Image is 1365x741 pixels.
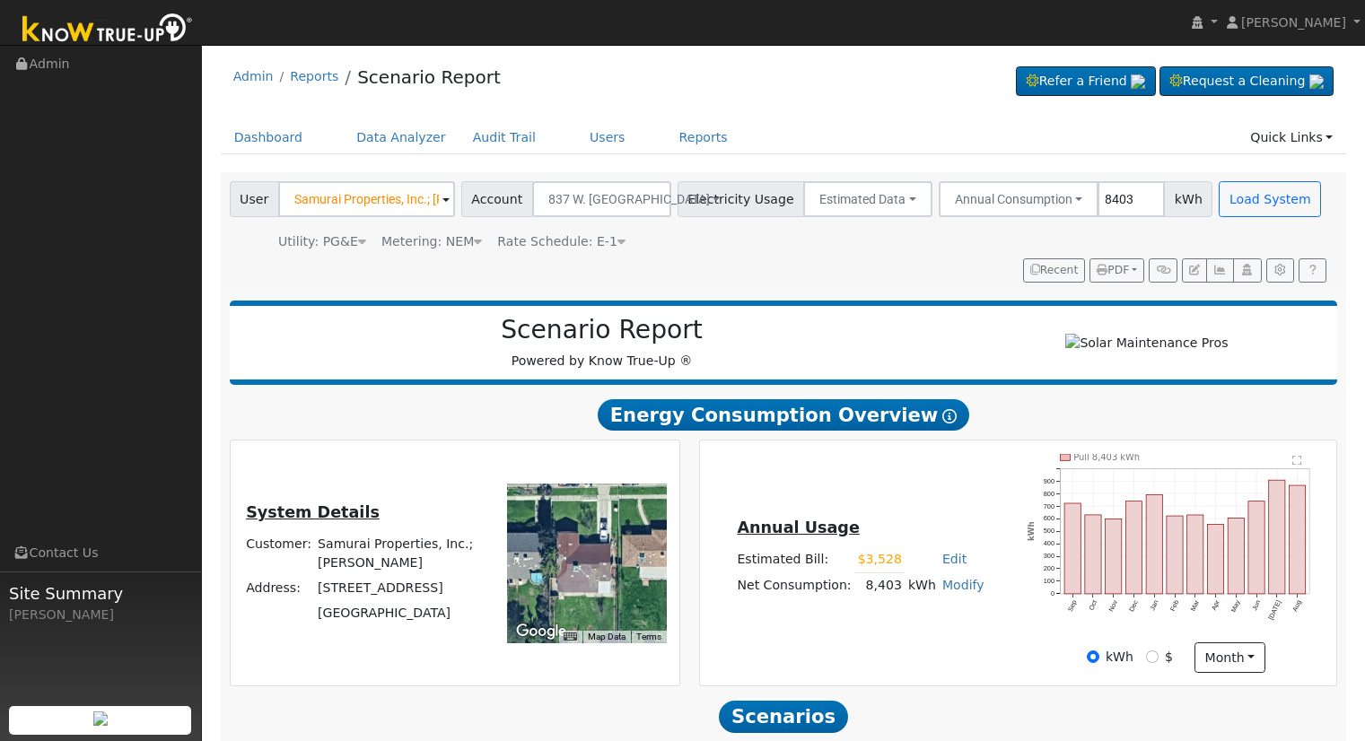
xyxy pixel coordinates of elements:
[576,121,639,154] a: Users
[459,121,549,154] a: Audit Trail
[1044,552,1054,560] text: 300
[939,181,1099,217] button: Annual Consumption
[248,315,956,345] h2: Scenario Report
[1194,642,1265,673] button: month
[1074,452,1141,462] text: Pull 8,403 kWh
[13,10,202,50] img: Know True-Up
[1266,258,1294,283] button: Settings
[803,181,932,217] button: Estimated Data
[1146,650,1159,663] input: $
[678,181,804,217] span: Electricity Usage
[357,66,501,88] a: Scenario Report
[1128,598,1141,613] text: Dec
[1097,264,1129,276] span: PDF
[1299,258,1326,283] a: Help Link
[1044,539,1054,547] text: 400
[278,181,455,217] input: Select a User
[1164,181,1212,217] span: kWh
[532,181,671,217] button: 837 W. [GEOGRAPHIC_DATA]
[1044,514,1054,522] text: 600
[1044,501,1054,510] text: 700
[278,232,366,251] div: Utility: PG&E
[1249,501,1265,594] rect: onclick=""
[1106,519,1122,594] rect: onclick=""
[1044,577,1054,585] text: 100
[93,711,108,726] img: retrieve
[1229,518,1245,594] rect: onclick=""
[1182,258,1207,283] button: Edit User
[1149,599,1160,613] text: Jan
[1107,598,1120,613] text: Nov
[1044,564,1054,572] text: 200
[734,572,854,598] td: Net Consumption:
[1051,589,1054,597] text: 0
[1219,181,1321,217] button: Load System
[1268,599,1284,622] text: [DATE]
[942,578,984,592] a: Modify
[1233,258,1261,283] button: Login As
[1044,527,1054,535] text: 500
[854,547,905,573] td: $3,528
[1168,516,1184,594] rect: onclick=""
[1159,66,1334,97] a: Request a Cleaning
[381,232,482,251] div: Metering: NEM
[942,552,967,566] a: Edit
[512,620,571,643] img: Google
[1188,515,1204,594] rect: onclick=""
[1089,258,1144,283] button: PDF
[1131,74,1145,89] img: retrieve
[1230,598,1243,614] text: May
[1309,74,1324,89] img: retrieve
[246,503,380,521] u: System Details
[1206,258,1234,283] button: Multi-Series Graph
[1237,121,1346,154] a: Quick Links
[9,581,192,606] span: Site Summary
[343,121,459,154] a: Data Analyzer
[315,601,483,626] td: [GEOGRAPHIC_DATA]
[290,69,338,83] a: Reports
[1149,258,1177,283] button: Generate Report Link
[942,409,957,423] i: Show Help
[497,234,626,248] span: Alias: None
[737,519,859,536] u: Annual Usage
[461,181,533,217] span: Account
[239,315,966,370] div: Powered by Know True-Up ®
[243,576,315,601] td: Address:
[564,631,576,643] button: Keyboard shortcuts
[1016,66,1156,97] a: Refer a Friend
[1066,599,1079,614] text: Sep
[315,576,483,601] td: [STREET_ADDRESS]
[230,181,279,217] span: User
[598,399,969,432] span: Energy Consumption Overview
[1165,648,1173,667] label: $
[1065,334,1228,353] img: Solar Maintenance Pros
[1208,524,1224,594] rect: onclick=""
[1147,494,1163,594] rect: onclick=""
[1106,648,1133,667] label: kWh
[233,69,274,83] a: Admin
[1064,503,1081,594] rect: onclick=""
[1088,599,1099,612] text: Oct
[1085,515,1101,594] rect: onclick=""
[905,572,939,598] td: kWh
[243,532,315,576] td: Customer:
[1126,501,1142,594] rect: onclick=""
[512,620,571,643] a: Open this area in Google Maps (opens a new window)
[221,121,317,154] a: Dashboard
[1044,489,1054,497] text: 800
[548,192,710,206] span: 837 W. [GEOGRAPHIC_DATA]
[1190,598,1203,613] text: Mar
[1028,521,1037,541] text: kWh
[666,121,741,154] a: Reports
[588,631,626,643] button: Map Data
[1044,476,1054,484] text: 900
[1023,258,1086,283] button: Recent
[1291,485,1307,594] rect: onclick=""
[1087,650,1099,663] input: kWh
[315,532,483,576] td: Samurai Properties, Inc.; [PERSON_NAME]
[854,572,905,598] td: 8,403
[1241,15,1346,30] span: [PERSON_NAME]
[734,547,854,573] td: Estimated Bill:
[1169,599,1181,613] text: Feb
[1270,480,1286,594] rect: onclick=""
